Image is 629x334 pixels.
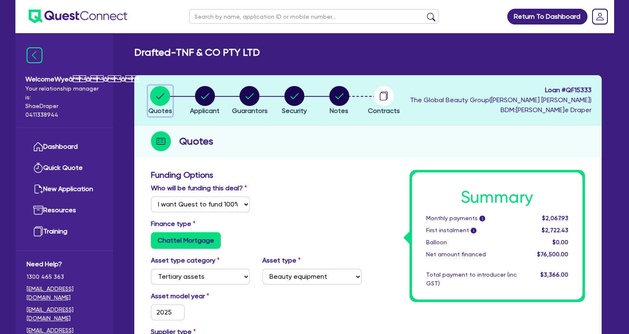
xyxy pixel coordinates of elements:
span: Applicant [190,107,220,115]
button: Applicant [190,86,220,116]
a: New Application [27,179,102,200]
div: Monthly payments [420,214,523,223]
button: Notes [329,86,350,116]
span: i [479,216,485,221]
input: Search by name, application ID or mobile number... [189,9,439,24]
span: $0.00 [552,239,568,246]
label: Asset type [262,255,301,265]
span: Security [282,107,307,115]
button: Contracts [368,86,400,116]
button: Guarantors [231,86,268,116]
a: [EMAIL_ADDRESS][DOMAIN_NAME] [27,285,102,302]
button: Security [281,86,307,116]
a: Dashboard [27,136,102,157]
span: $3,366.00 [540,271,568,278]
h2: Quotes [179,134,213,149]
span: Contracts [368,107,400,115]
span: The Global Beauty Group ( [PERSON_NAME] [PERSON_NAME] ) [410,96,592,104]
img: new-application [33,184,43,194]
div: First instalment [420,226,523,235]
span: $76,500.00 [537,251,568,258]
img: icon-menu-close [27,47,42,63]
a: [EMAIL_ADDRESS][DOMAIN_NAME] [27,305,102,323]
a: Return To Dashboard [507,9,587,25]
label: Who will be funding this deal? [151,183,247,193]
img: step-icon [151,131,171,151]
h3: Funding Options [151,170,362,180]
a: Quick Quote [27,157,102,179]
span: 1300 465 363 [27,273,102,281]
span: $2,722.43 [541,227,568,233]
span: Welcome Wyeââââ [25,74,103,84]
img: resources [33,205,43,215]
span: Quotes [148,107,172,115]
h1: Summary [426,187,568,207]
div: Total payment to introducer (inc GST) [420,270,523,288]
img: training [33,226,43,236]
span: $2,067.93 [542,215,568,221]
span: Guarantors [232,107,267,115]
div: Net amount financed [420,250,523,259]
a: Training [27,221,102,242]
span: i [471,228,476,233]
label: Chattel Mortgage [151,232,221,249]
label: Asset type category [151,255,220,265]
span: Need Help? [27,259,102,269]
img: quick-quote [33,163,43,173]
span: Loan # QF15333 [410,85,592,95]
button: Quotes [148,86,173,116]
img: quest-connect-logo-blue [29,10,127,23]
span: BDM: [PERSON_NAME]e Draper [410,105,592,115]
div: Balloon [420,238,523,247]
a: Dropdown toggle [589,6,611,27]
span: Your relationship manager is: Shae Draper 0411338944 [25,84,103,119]
span: Notes [330,107,348,115]
h2: Drafted - TNF & CO PTY LTD [134,47,260,59]
a: Resources [27,200,102,221]
label: Finance type [151,219,195,229]
label: Asset model year [145,291,257,301]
